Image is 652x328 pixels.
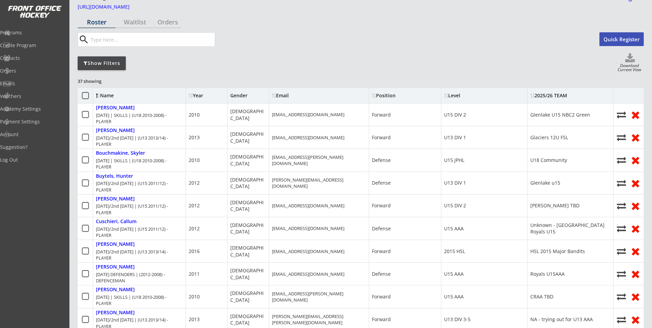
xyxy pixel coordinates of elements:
[530,293,553,300] div: CRAA TBD
[96,241,135,247] div: [PERSON_NAME]
[189,93,224,98] div: Year
[616,269,627,278] button: Move player
[78,78,127,84] div: 37 showing
[96,135,183,147] div: [DATE]/2nd [DATE] | (U13 2013/14) - PLAYER
[530,134,568,141] div: Glaciers 12U FSL
[96,226,183,238] div: [DATE]/2nd [DATE] | (U15 2011/12) - PLAYER
[616,315,627,324] button: Move player
[616,155,627,165] button: Move player
[8,6,62,18] img: FOH%20White%20Logo%20Transparent.png
[96,310,135,316] div: [PERSON_NAME]
[96,150,145,156] div: Bouchmakine, Skyler
[89,33,215,46] input: Type here...
[530,157,567,164] div: U18 Community
[372,316,391,323] div: Forward
[444,111,466,118] div: U15 DIV 2
[630,109,641,120] button: Remove from roster (no refund)
[96,128,135,133] div: [PERSON_NAME]
[630,155,641,165] button: Remove from roster (no refund)
[530,179,560,186] div: Glenlake u15
[272,154,366,166] div: [EMAIL_ADDRESS][PERSON_NAME][DOMAIN_NAME]
[96,271,183,284] div: [DATE] DEFENDERS | (2012-2008) - DEFENCEMAN
[189,157,200,164] div: 2010
[630,291,641,302] button: Remove from roster (no refund)
[530,93,567,98] div: 2025/26 TEAM
[630,246,641,256] button: Remove from roster (no refund)
[230,153,266,167] div: [DEMOGRAPHIC_DATA]
[272,271,344,277] div: [EMAIL_ADDRESS][DOMAIN_NAME]
[372,179,391,186] div: Defense
[272,225,344,231] div: [EMAIL_ADDRESS][DOMAIN_NAME]
[530,202,579,209] div: [PERSON_NAME] TBD
[189,271,200,277] div: 2011
[189,179,200,186] div: 2012
[96,294,183,306] div: [DATE] | SKILLS | (U18 2010-2008) - PLAYER
[96,249,183,261] div: [DATE]/2nd [DATE] | (U13 2013/14) - PLAYER
[96,180,183,193] div: [DATE]/2nd [DATE] | (U15 2011/12) - PLAYER
[530,111,590,118] div: Glenlake U15 NBC2 Green
[189,225,200,232] div: 2012
[372,225,391,232] div: Defense
[444,179,466,186] div: U13 DIV 1
[272,291,366,303] div: [EMAIL_ADDRESS][PERSON_NAME][DOMAIN_NAME]
[230,222,266,235] div: [DEMOGRAPHIC_DATA]
[615,64,644,73] div: Download Current View
[372,157,391,164] div: Defense
[96,196,135,202] div: [PERSON_NAME]
[616,53,644,64] button: Click to download full roster. Your browser settings may try to block it, check your security set...
[630,223,641,234] button: Remove from roster (no refund)
[630,178,641,188] button: Remove from roster (no refund)
[444,316,471,323] div: U13 DIV 3-5
[78,60,126,67] div: Show Filters
[444,248,465,255] div: 2015 HSL
[116,19,154,25] div: Waitlist
[96,203,183,215] div: [DATE]/2nd [DATE] | (U15 2011/12) - PLAYER
[444,93,506,98] div: Level
[230,176,266,190] div: [DEMOGRAPHIC_DATA]
[154,19,181,25] div: Orders
[616,178,627,188] button: Move player
[96,173,133,179] div: Buytels, Hunter
[616,110,627,119] button: Move player
[272,203,344,209] div: [EMAIL_ADDRESS][DOMAIN_NAME]
[444,202,466,209] div: U15 DIV 2
[96,157,183,170] div: [DATE] | SKILLS | (U18 2010-2008) - PLAYER
[630,132,641,143] button: Remove from roster (no refund)
[272,93,334,98] div: Email
[189,248,200,255] div: 2016
[96,93,152,98] div: Name
[616,201,627,210] button: Move player
[530,316,593,323] div: NA - trying out for U13 AAA
[230,267,266,281] div: [DEMOGRAPHIC_DATA]
[78,4,146,12] a: [URL][DOMAIN_NAME]
[230,244,266,258] div: [DEMOGRAPHIC_DATA]
[372,248,391,255] div: Forward
[96,287,135,293] div: [PERSON_NAME]
[372,293,391,300] div: Forward
[272,177,366,189] div: [PERSON_NAME][EMAIL_ADDRESS][DOMAIN_NAME]
[616,133,627,142] button: Move player
[78,19,115,25] div: Roster
[272,134,344,141] div: [EMAIL_ADDRESS][DOMAIN_NAME]
[96,105,135,111] div: [PERSON_NAME]
[444,271,464,277] div: U15 AAA
[189,111,200,118] div: 2010
[272,248,344,254] div: [EMAIL_ADDRESS][DOMAIN_NAME]
[372,271,391,277] div: Defense
[372,93,434,98] div: Position
[189,202,200,209] div: 2012
[96,219,136,225] div: Cuschieri, Callum
[616,224,627,233] button: Move player
[272,313,366,326] div: [PERSON_NAME][EMAIL_ADDRESS][PERSON_NAME][DOMAIN_NAME]
[78,34,89,45] button: search
[272,111,344,118] div: [EMAIL_ADDRESS][DOMAIN_NAME]
[372,134,391,141] div: Forward
[616,292,627,301] button: Move player
[96,264,135,270] div: [PERSON_NAME]
[230,93,251,98] div: Gender
[230,313,266,326] div: [DEMOGRAPHIC_DATA]
[372,202,391,209] div: Forward
[189,134,200,141] div: 2013
[444,134,466,141] div: U13 DIV 1
[230,131,266,144] div: [DEMOGRAPHIC_DATA]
